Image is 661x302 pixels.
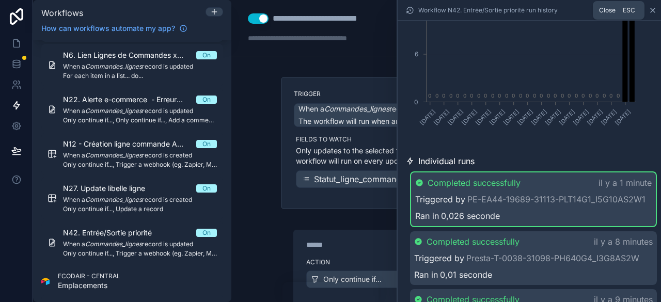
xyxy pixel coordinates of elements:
text: 0 [491,92,494,99]
text: [DATE] [558,108,576,126]
text: [DATE] [474,108,493,126]
label: Action [306,258,586,266]
text: 0 [540,92,543,99]
span: Completed successfully [427,235,520,248]
text: 0 [575,92,578,99]
span: Ran in [414,268,438,281]
text: 0 [449,92,452,99]
text: [DATE] [446,108,465,126]
span: Individual runs [418,155,475,167]
text: 0 [512,92,515,99]
text: [DATE] [418,108,437,126]
span: Completed successfully [428,177,521,189]
p: il y a 1 minute [599,177,652,189]
a: Presta-T-0038-31098-PH640G4_I3G8AS2W [466,252,639,264]
text: [DATE] [516,108,534,126]
label: Fields to watch [296,135,599,144]
text: [DATE] [572,108,590,126]
p: il y a 8 minutes [594,235,653,248]
text: 0 [463,92,466,99]
button: Only continue if... [306,271,586,288]
span: 0,01 seconde [440,268,492,281]
button: Statut_ligne_commandeSite_production_ligne [296,170,599,188]
text: 0 [428,92,431,99]
text: [DATE] [432,108,451,126]
text: [DATE] [460,108,479,126]
text: 0 [477,92,480,99]
text: [DATE] [600,108,618,126]
text: 0 [435,92,438,99]
text: [DATE] [586,108,604,126]
a: How can workflows automate my app? [37,23,192,34]
text: 0 [554,92,557,99]
span: Statut_ligne_commande [314,173,406,185]
span: The workflow will run when an existing record is updated/changed [298,117,586,125]
span: Triggered by [414,252,464,264]
text: 0 [595,92,599,99]
a: PE-EA44-19689-31113-PLT14G1_I5G10AS2W1 [467,193,646,205]
label: Trigger [294,90,599,98]
text: 0 [470,92,473,99]
text: 0 [505,92,508,99]
text: 0 [533,92,536,99]
text: 0 [442,92,445,99]
text: [DATE] [613,108,632,126]
text: 0 [526,92,529,99]
span: When a record is updated [298,104,450,114]
text: 0 [581,92,585,99]
text: 0 [519,92,522,99]
text: 0 [484,92,487,99]
span: Only continue if... [323,274,382,284]
text: 0 [547,92,550,99]
text: 0 [609,92,612,99]
button: When aCommandes_lignesrecord is updatedThe workflow will run when an existingCommandes_lignesreco... [294,103,599,127]
span: Close [599,6,616,14]
span: 0,026 seconde [441,210,500,222]
tspan: 0 [414,98,418,106]
text: 0 [589,92,592,99]
span: Workflows [41,8,83,18]
span: Esc [621,6,637,14]
text: 0 [603,92,606,99]
span: How can workflows automate my app? [41,23,175,34]
text: 0 [498,92,501,99]
p: Only updates to the selected fields will run this workflow. If no fields are selected this workfl... [296,146,599,166]
tspan: 6 [415,50,418,58]
span: Ran in [415,210,439,222]
text: 0 [561,92,564,99]
text: 0 [617,92,620,99]
em: Commandes_lignes [324,104,389,113]
text: 0 [568,92,571,99]
text: [DATE] [488,108,507,126]
span: Triggered by [415,193,465,205]
span: Workflow N42. Entrée/Sortie priorité run history [418,6,558,14]
text: 0 [456,92,459,99]
text: [DATE] [502,108,521,126]
text: [DATE] [544,108,562,126]
text: [DATE] [530,108,548,126]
